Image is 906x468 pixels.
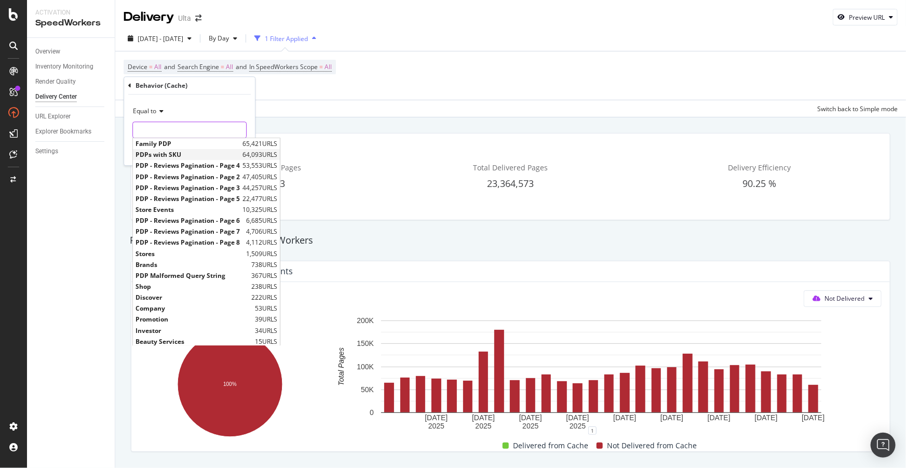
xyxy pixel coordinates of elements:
span: Delivery Efficiency [728,163,791,172]
span: and [164,62,175,71]
span: All [154,60,161,74]
span: 47,405 URLS [242,172,277,181]
span: Investor [136,326,252,335]
text: 2025 [476,422,492,430]
span: 4,112 URLS [246,238,277,247]
span: Store Events [136,205,240,214]
span: PDP - Reviews Pagination - Page 2 [136,172,240,181]
text: [DATE] [802,413,825,422]
text: Total Pages [337,347,346,385]
button: 1 Filter Applied [250,30,320,47]
span: 22,477 URLS [242,194,277,203]
span: 10,325 URLS [242,205,277,214]
text: 200K [357,316,374,325]
a: Delivery Center [35,91,107,102]
span: Beauty Services [136,337,252,346]
span: In SpeedWorkers Scope [249,62,318,71]
a: Render Quality [35,76,107,87]
a: Explorer Bookmarks [35,126,107,137]
span: 222 URLS [251,293,277,302]
div: Overview [35,46,60,57]
text: 150K [357,340,374,348]
span: Delivered from Cache [513,439,588,452]
span: 65,421 URLS [242,139,277,148]
span: Total Delivered Pages [474,163,548,172]
div: 1 [588,426,597,435]
span: Equal to [133,106,156,115]
text: 100% [223,382,237,387]
text: [DATE] [425,413,448,422]
span: PDP Malformed Query String [136,271,249,280]
span: PDPs with SKU [136,151,240,159]
text: [DATE] [614,413,637,422]
span: 44,257 URLS [242,183,277,192]
span: PDP - Reviews Pagination - Page 8 [136,238,244,247]
div: Explorer Bookmarks [35,126,91,137]
span: 1,509 URLS [246,249,277,258]
span: Stores [136,249,244,258]
span: 53 URLS [255,304,277,313]
a: Inventory Monitoring [35,61,107,72]
div: Ulta [178,13,191,23]
span: 64,093 URLS [242,151,277,159]
svg: A chart. [326,315,876,431]
div: Open Intercom Messenger [871,433,896,458]
span: 6,685 URLS [246,216,277,225]
button: [DATE] - [DATE] [124,30,196,47]
span: Not Delivered from Cache [607,439,697,452]
text: [DATE] [519,413,542,422]
span: 15 URLS [255,337,277,346]
span: Company [136,304,252,313]
span: 738 URLS [251,260,277,269]
div: arrow-right-arrow-left [195,15,201,22]
a: Settings [35,146,107,157]
span: = [149,62,153,71]
text: [DATE] [708,413,731,422]
text: 2025 [428,422,444,430]
span: Discover [136,293,249,302]
button: Not Delivered [804,290,882,307]
span: Promotion [136,315,252,324]
text: [DATE] [660,413,683,422]
span: By Day [205,34,229,43]
span: PDP - Reviews Pagination - Page 4 [136,162,240,170]
span: Not Delivered [824,294,864,303]
text: 2025 [523,422,539,430]
span: Search Engine [178,62,219,71]
text: [DATE] [566,413,589,422]
span: Device [128,62,147,71]
span: PDP - Reviews Pagination - Page 3 [136,183,240,192]
a: URL Explorer [35,111,107,122]
text: [DATE] [755,413,778,422]
span: All [324,60,332,74]
span: Brands [136,260,249,269]
span: 39 URLS [255,315,277,324]
div: Settings [35,146,58,157]
div: Review all bots requests to SpeedWorkers [125,234,897,247]
span: 367 URLS [251,271,277,280]
span: 23,364,573 [488,177,534,190]
div: Switch back to Simple mode [817,104,898,113]
div: URL Explorer [35,111,71,122]
text: [DATE] [472,413,495,422]
div: Render Quality [35,76,76,87]
text: 100K [357,363,374,371]
span: Shop [136,282,249,291]
span: 238 URLS [251,282,277,291]
span: = [319,62,323,71]
div: Delivery [124,8,174,26]
span: 4,706 URLS [246,228,277,236]
div: Preview URL [849,13,885,22]
button: Cancel [128,146,161,157]
a: Overview [35,46,107,57]
text: 2025 [570,422,586,430]
button: Preview URL [833,9,898,25]
button: By Day [205,30,241,47]
span: Family PDP [136,139,240,148]
button: Switch back to Simple mode [813,100,898,117]
svg: A chart. [140,327,320,443]
div: Activation [35,8,106,17]
div: 1 Filter Applied [265,34,308,43]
